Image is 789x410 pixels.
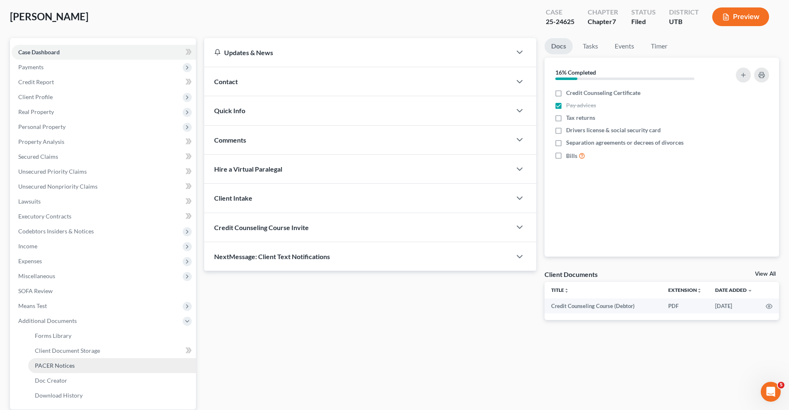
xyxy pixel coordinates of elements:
i: unfold_more [697,288,702,293]
span: Executory Contracts [18,213,71,220]
span: Payments [18,63,44,70]
span: Drivers license & social security card [566,126,661,134]
a: SOFA Review [12,284,196,298]
span: [PERSON_NAME] [10,10,88,22]
div: Case [546,7,574,17]
div: Chapter [588,17,618,27]
span: Income [18,243,37,250]
a: Case Dashboard [12,45,196,60]
span: Means Test [18,302,47,309]
td: PDF [662,298,708,313]
span: Quick Info [214,107,245,114]
a: Secured Claims [12,149,196,164]
iframe: Intercom live chat [761,382,781,402]
span: Miscellaneous [18,272,55,279]
span: Property Analysis [18,138,64,145]
div: Status [631,7,656,17]
a: PACER Notices [28,358,196,373]
span: Real Property [18,108,54,115]
span: 7 [612,17,616,25]
div: Chapter [588,7,618,17]
a: View All [755,271,776,277]
span: Client Intake [214,194,252,202]
a: Unsecured Nonpriority Claims [12,179,196,194]
a: Forms Library [28,328,196,343]
span: Tax returns [566,114,595,122]
span: 5 [778,382,784,388]
span: NextMessage: Client Text Notifications [214,252,330,260]
div: 25-24625 [546,17,574,27]
strong: 16% Completed [555,69,596,76]
a: Docs [545,38,573,54]
i: unfold_more [564,288,569,293]
span: Client Document Storage [35,347,100,354]
a: Titleunfold_more [551,287,569,293]
span: Credit Report [18,78,54,85]
a: Lawsuits [12,194,196,209]
button: Preview [712,7,769,26]
span: Pay advices [566,101,596,109]
span: Expenses [18,257,42,264]
div: Updates & News [214,48,501,57]
a: Date Added expand_more [715,287,752,293]
span: Lawsuits [18,198,41,205]
a: Client Document Storage [28,343,196,358]
a: Download History [28,388,196,403]
span: Contact [214,78,238,85]
span: Unsecured Nonpriority Claims [18,183,98,190]
span: Unsecured Priority Claims [18,168,87,175]
td: Credit Counseling Course (Debtor) [545,298,662,313]
a: Extensionunfold_more [668,287,702,293]
span: Separation agreements or decrees of divorces [566,138,684,147]
span: SOFA Review [18,287,53,294]
span: Download History [35,392,83,399]
td: [DATE] [708,298,759,313]
span: PACER Notices [35,362,75,369]
span: Hire a Virtual Paralegal [214,165,282,173]
i: expand_more [747,288,752,293]
span: Secured Claims [18,153,58,160]
span: Doc Creator [35,377,67,384]
span: Comments [214,136,246,144]
span: Forms Library [35,332,71,339]
div: UTB [669,17,699,27]
a: Property Analysis [12,134,196,149]
a: Unsecured Priority Claims [12,164,196,179]
div: Client Documents [545,270,598,279]
span: Personal Property [18,123,66,130]
span: Case Dashboard [18,49,60,56]
span: Client Profile [18,93,53,100]
span: Credit Counseling Course Invite [214,223,309,231]
a: Tasks [576,38,605,54]
span: Codebtors Insiders & Notices [18,228,94,235]
span: Additional Documents [18,317,77,324]
a: Events [608,38,641,54]
div: Filed [631,17,656,27]
a: Executory Contracts [12,209,196,224]
a: Credit Report [12,75,196,90]
a: Timer [644,38,674,54]
span: Credit Counseling Certificate [566,89,640,97]
div: District [669,7,699,17]
span: Bills [566,152,577,160]
a: Doc Creator [28,373,196,388]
